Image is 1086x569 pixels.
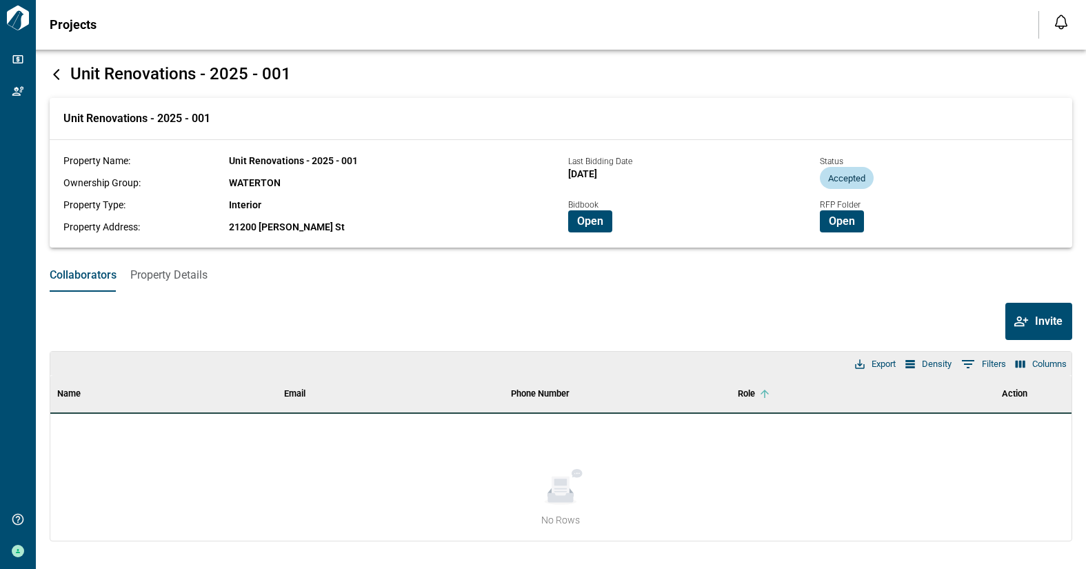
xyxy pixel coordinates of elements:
div: Role [738,375,755,413]
span: Open [829,214,855,228]
div: Email [277,375,504,413]
div: Action [1002,375,1027,413]
span: Property Name: [63,155,130,166]
div: Email [284,375,305,413]
div: Name [50,375,277,413]
span: Property Address: [63,221,140,232]
span: [DATE] [568,168,597,179]
div: Role [731,375,958,413]
iframe: Intercom live chat [1039,522,1072,555]
div: Phone Number [511,375,570,413]
span: Interior [229,199,261,210]
button: Export [852,355,899,373]
span: Status [820,157,843,166]
span: Property Type: [63,199,125,210]
span: Bidbook [568,200,599,210]
button: Select columns [1012,355,1070,373]
a: Open [820,214,864,227]
span: No Rows [541,513,580,527]
span: Open [577,214,603,228]
button: Density [902,355,955,373]
span: 21200 [PERSON_NAME] St [229,221,345,232]
div: Action [958,375,1072,413]
a: Open [568,214,612,227]
span: RFP Folder [820,200,861,210]
span: Accepted [820,173,874,183]
span: Last Bidding Date [568,157,632,166]
span: Collaborators [50,268,117,282]
span: Invite [1035,315,1063,328]
button: Show filters [958,353,1009,375]
span: Unit Renovations - 2025 - 001 [70,64,291,83]
span: Projects [50,18,97,32]
span: WATERTON [229,177,281,188]
span: Unit Renovations - 2025 - 001 [229,155,358,166]
span: Unit Renovations - 2025 - 001 [63,112,210,126]
span: Ownership Group: [63,177,141,188]
button: Open [568,210,612,232]
button: Open notification feed [1050,11,1072,33]
button: Open [820,210,864,232]
button: Invite [1005,303,1072,340]
div: Name [57,375,81,413]
div: Phone Number [504,375,731,413]
span: Property Details [130,268,208,282]
div: base tabs [36,259,1086,292]
button: Sort [755,384,774,403]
